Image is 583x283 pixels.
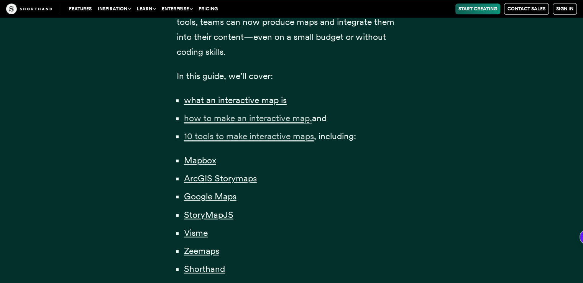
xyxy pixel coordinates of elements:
a: Shorthand [184,263,225,274]
span: and [312,113,327,123]
span: The good news is that, with the rise of interactive mapping tools, teams can now produce maps and... [177,1,405,57]
button: Enterprise [159,3,195,14]
a: Mapbox [184,155,216,166]
a: Contact Sales [504,3,549,15]
a: Sign in [553,3,577,15]
a: StoryMapJS [184,209,233,220]
a: Google Maps [184,191,236,202]
img: The Craft [6,3,52,14]
a: ArcGIS Storymaps [184,173,257,184]
a: Visme [184,227,208,238]
a: 10 tools to make interactive maps [184,131,314,141]
button: Learn [134,3,159,14]
button: Inspiration [95,3,134,14]
span: how to make an interactive map, [184,113,312,124]
a: how to make an interactive map, [184,113,312,123]
span: , including: [314,131,356,141]
span: In this guide, we’ll cover: [177,71,273,81]
span: 10 tools to make interactive maps [184,131,314,142]
a: Pricing [195,3,221,14]
a: Features [66,3,95,14]
a: what an interactive map is [184,95,287,105]
a: Start Creating [455,3,500,14]
a: Zeemaps [184,245,219,256]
